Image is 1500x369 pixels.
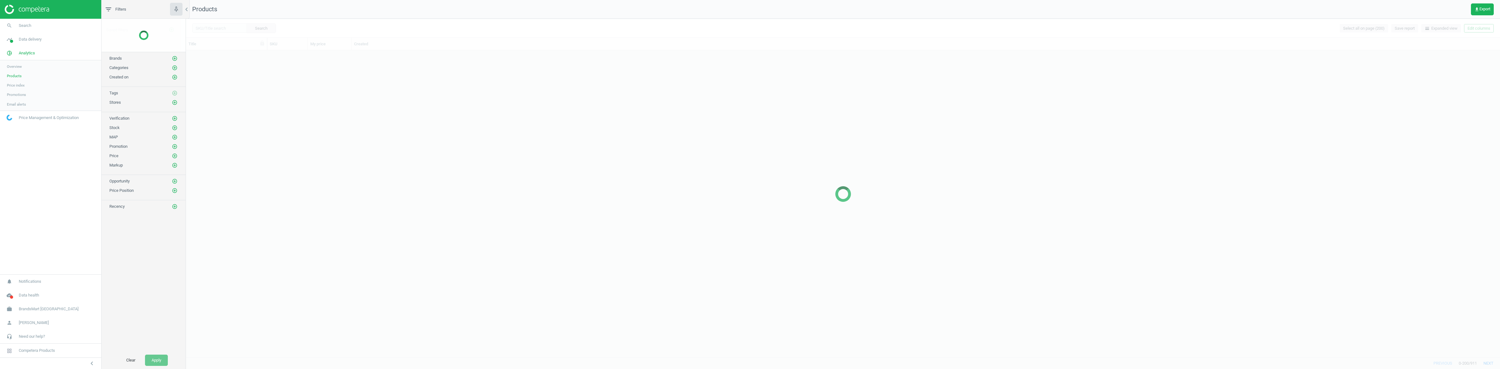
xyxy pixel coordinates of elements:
[109,135,118,139] span: MAP
[7,115,12,121] img: wGWNvw8QSZomAAAAABJRU5ErkJggg==
[3,20,15,32] i: search
[172,65,178,71] button: add_circle_outline
[172,144,177,149] i: add_circle_outline
[5,5,49,14] img: ajHJNr6hYgQAAAAASUVORK5CYII=
[7,102,26,107] span: Email alerts
[7,83,25,88] span: Price index
[88,360,96,367] i: chevron_left
[109,153,118,158] span: Price
[19,306,78,312] span: BrandsMart [GEOGRAPHIC_DATA]
[172,90,177,96] i: add_circle_outline
[172,115,178,122] button: add_circle_outline
[145,355,168,366] button: Apply
[109,116,129,121] span: Verification
[3,47,15,59] i: pie_chart_outlined
[172,188,177,193] i: add_circle_outline
[7,64,22,69] span: Overview
[3,303,15,315] i: work
[172,178,178,184] button: add_circle_outline
[120,355,142,366] button: Clear
[172,100,177,105] i: add_circle_outline
[19,320,49,326] span: [PERSON_NAME]
[183,6,190,13] i: chevron_left
[7,92,26,97] span: Promotions
[172,203,178,210] button: add_circle_outline
[1474,7,1479,12] i: get_app
[172,204,177,209] i: add_circle_outline
[109,204,125,209] span: Recency
[172,116,177,121] i: add_circle_outline
[3,289,15,301] i: cloud_done
[172,162,177,168] i: add_circle_outline
[19,50,35,56] span: Analytics
[109,125,120,130] span: Stock
[109,75,128,79] span: Created on
[84,359,100,367] button: chevron_left
[19,23,31,28] span: Search
[3,317,15,329] i: person
[172,56,177,61] i: add_circle_outline
[1471,3,1494,15] button: get_appExport
[109,163,123,167] span: Markup
[172,153,178,159] button: add_circle_outline
[109,91,118,95] span: Tags
[172,162,178,168] button: add_circle_outline
[172,99,178,106] button: add_circle_outline
[19,348,55,353] span: Competera Products
[3,33,15,45] i: timeline
[1474,7,1490,12] span: Export
[172,143,178,150] button: add_circle_outline
[109,144,127,149] span: Promotion
[172,134,178,140] button: add_circle_outline
[19,115,79,121] span: Price Management & Optimization
[109,188,134,193] span: Price Position
[172,187,178,194] button: add_circle_outline
[172,55,178,62] button: add_circle_outline
[109,56,122,61] span: Brands
[3,331,15,342] i: headset_mic
[3,276,15,287] i: notifications
[19,279,41,284] span: Notifications
[192,5,217,13] span: Products
[172,74,178,80] button: add_circle_outline
[109,179,130,183] span: Opportunity
[19,37,42,42] span: Data delivery
[172,125,178,131] button: add_circle_outline
[19,334,45,339] span: Need our help?
[109,65,128,70] span: Categories
[7,73,22,78] span: Products
[115,7,126,12] span: Filters
[105,6,112,13] i: filter_list
[109,100,121,105] span: Stores
[19,292,39,298] span: Data health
